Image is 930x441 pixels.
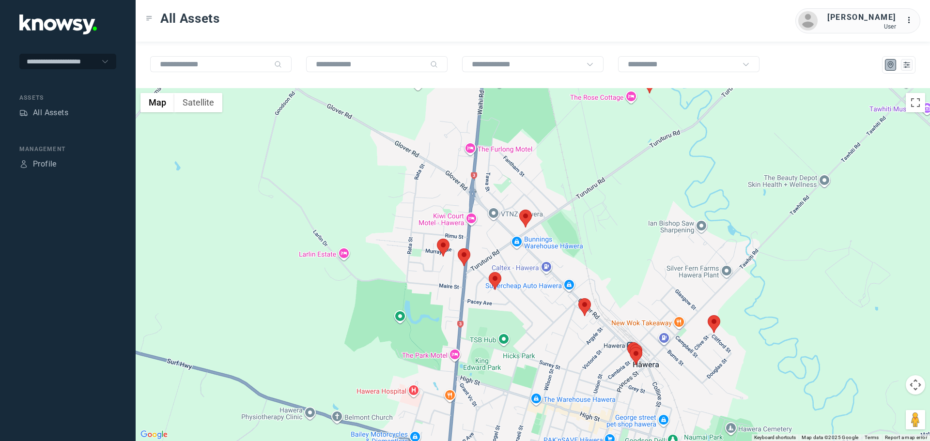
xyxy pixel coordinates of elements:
div: All Assets [33,107,68,119]
div: [PERSON_NAME] [827,12,896,23]
div: User [827,23,896,30]
button: Toggle fullscreen view [906,93,925,112]
div: Assets [19,93,116,102]
span: All Assets [160,10,220,27]
span: Map data ©2025 Google [802,435,858,440]
div: Profile [19,160,28,168]
div: Assets [19,108,28,117]
img: Application Logo [19,15,97,34]
button: Map camera controls [906,375,925,395]
div: : [906,15,917,28]
div: Map [886,61,895,69]
img: Google [138,428,170,441]
img: avatar.png [798,11,818,30]
button: Keyboard shortcuts [754,434,796,441]
a: ProfileProfile [19,158,57,170]
tspan: ... [906,16,916,24]
div: Search [274,61,282,68]
div: Management [19,145,116,153]
div: List [902,61,911,69]
div: Toggle Menu [146,15,153,22]
button: Drag Pegman onto the map to open Street View [906,410,925,429]
a: AssetsAll Assets [19,107,68,119]
a: Report a map error [885,435,927,440]
div: Profile [33,158,57,170]
a: Open this area in Google Maps (opens a new window) [138,428,170,441]
a: Terms (opens in new tab) [865,435,879,440]
button: Show satellite imagery [174,93,222,112]
div: Search [430,61,438,68]
button: Show street map [140,93,174,112]
div: : [906,15,917,26]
